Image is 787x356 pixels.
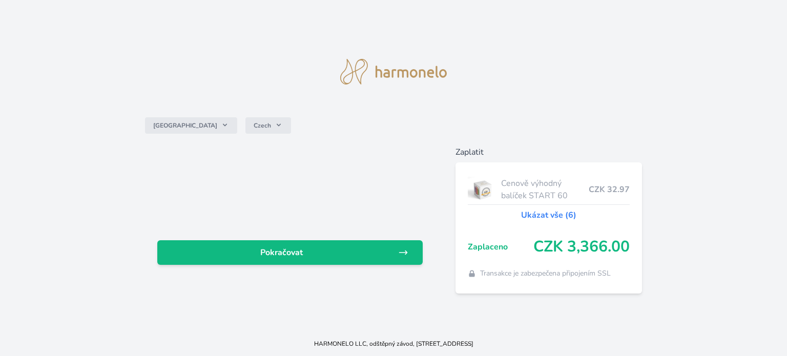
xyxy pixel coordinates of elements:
[165,246,398,259] span: Pokračovat
[468,241,533,253] span: Zaplaceno
[455,146,642,158] h6: Zaplatit
[245,117,291,134] button: Czech
[153,121,217,130] span: [GEOGRAPHIC_DATA]
[521,209,576,221] a: Ukázat vše (6)
[145,117,237,134] button: [GEOGRAPHIC_DATA]
[340,59,447,85] img: logo.svg
[468,177,497,202] img: start.jpg
[501,177,589,202] span: Cenově výhodný balíček START 60
[480,268,611,279] span: Transakce je zabezpečena připojením SSL
[157,240,423,265] a: Pokračovat
[254,121,271,130] span: Czech
[533,238,630,256] span: CZK 3,366.00
[589,183,630,196] span: CZK 32.97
